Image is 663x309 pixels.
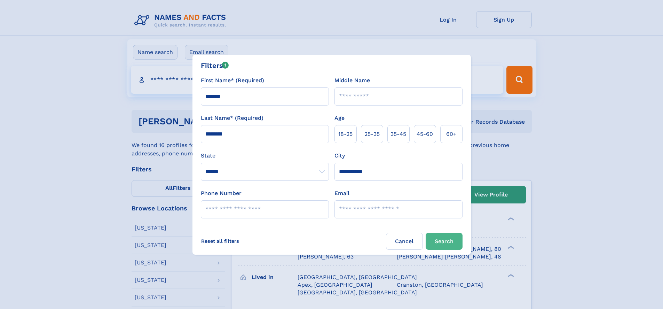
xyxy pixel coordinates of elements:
label: Age [334,114,345,122]
label: Middle Name [334,76,370,85]
span: 45‑60 [417,130,433,138]
span: 60+ [446,130,457,138]
label: Email [334,189,349,198]
label: Cancel [386,233,423,250]
label: Reset all filters [197,233,244,249]
span: 18‑25 [338,130,353,138]
button: Search [426,233,463,250]
label: First Name* (Required) [201,76,264,85]
span: 35‑45 [390,130,406,138]
label: Last Name* (Required) [201,114,263,122]
span: 25‑35 [364,130,380,138]
label: City [334,152,345,160]
div: Filters [201,60,229,71]
label: Phone Number [201,189,242,198]
label: State [201,152,329,160]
